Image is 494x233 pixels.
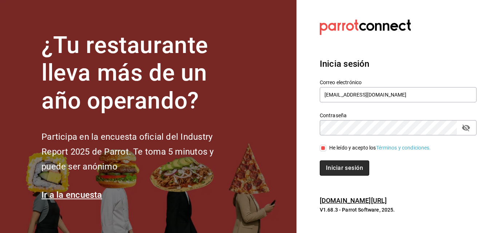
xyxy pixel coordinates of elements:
div: He leído y acepto los [329,144,431,152]
input: Ingresa tu correo electrónico [320,87,477,102]
label: Correo electrónico [320,79,477,85]
a: [DOMAIN_NAME][URL] [320,197,387,204]
label: Contraseña [320,113,477,118]
p: V1.68.3 - Parrot Software, 2025. [320,206,477,213]
h3: Inicia sesión [320,57,477,70]
a: Términos y condiciones. [376,145,431,151]
button: Iniciar sesión [320,160,369,176]
h2: Participa en la encuesta oficial del Industry Report 2025 de Parrot. Te toma 5 minutos y puede se... [41,130,238,174]
h1: ¿Tu restaurante lleva más de un año operando? [41,32,238,115]
a: Ir a la encuesta [41,190,102,200]
button: passwordField [460,122,472,134]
